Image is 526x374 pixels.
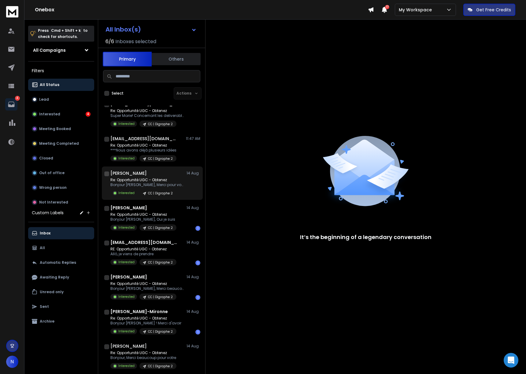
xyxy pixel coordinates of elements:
p: 14 Aug [187,205,200,210]
p: 14 Aug [187,240,200,245]
p: Interested [39,112,60,117]
p: CC | Digraphe 2 [148,191,173,196]
p: Awaiting Reply [40,275,69,280]
div: 1 [195,226,200,231]
span: 6 / 6 [106,38,114,45]
button: Unread only [28,286,94,298]
p: Archive [40,319,54,324]
div: 1 [195,330,200,335]
button: All Status [28,79,94,91]
p: ***Nous avons déjà plusieurs idées [110,148,176,153]
p: Unread only [40,290,64,294]
p: Allô, je viens de prendre [110,252,176,256]
p: Interested [118,122,135,126]
button: Others [152,52,201,66]
p: Sent [40,304,49,309]
p: Bonjour [PERSON_NAME], Merci pour votre [110,182,184,187]
p: Wrong person [39,185,67,190]
button: Automatic Replies [28,256,94,269]
p: All Status [40,82,59,87]
button: Primary [103,52,152,66]
p: Interested [118,191,135,195]
p: Meeting Booked [39,126,71,131]
p: Bonjour [PERSON_NAME], Oui je suis [110,217,176,222]
button: Archive [28,315,94,327]
p: Interested [118,364,135,368]
p: 14 Aug [187,344,200,349]
div: 1 [195,295,200,300]
button: N [6,356,18,368]
a: 4 [5,98,17,110]
p: Automatic Replies [40,260,76,265]
p: Lead [39,97,49,102]
p: Bonjour [PERSON_NAME] ! Merci d'avoir [110,321,181,326]
p: Re: Opportunité UGC - Obtenez [110,350,176,355]
div: 1 [195,260,200,265]
h1: Onebox [35,6,368,13]
h3: Filters [28,66,94,75]
button: Lead [28,93,94,106]
p: 11:47 AM [186,136,200,141]
p: 14 Aug [187,171,200,176]
button: Get Free Credits [463,4,515,16]
div: Open Intercom Messenger [504,353,518,368]
h1: [EMAIL_ADDRESS][DOMAIN_NAME] [110,136,178,142]
span: 17 [385,5,389,9]
p: My Workspace [399,7,434,13]
h3: Custom Labels [32,210,64,216]
p: Closed [39,156,53,161]
p: Bonjour, Merci beaucoup pour votre [110,355,176,360]
p: CC | Digraphe 2 [148,156,173,161]
p: Re: Opportunité UGC - Obtenez [110,108,184,113]
p: Re: Opportunité UGC - Obtenez [110,316,181,321]
button: All Inbox(s) [101,23,202,36]
label: Select [112,91,124,96]
p: Interested [118,329,135,334]
button: All [28,242,94,254]
h1: [PERSON_NAME] [110,205,147,211]
img: logo [6,6,18,17]
p: Inbox [40,231,50,236]
p: Not Interested [39,200,68,205]
button: Meeting Completed [28,137,94,150]
p: Interested [118,260,135,264]
button: Inbox [28,227,94,239]
h1: [PERSON_NAME] [110,170,147,176]
h1: All Inbox(s) [106,26,141,32]
p: CC | Digraphe 2 [148,226,173,230]
h1: [PERSON_NAME] [110,343,147,349]
button: All Campaigns [28,44,94,56]
p: It’s the beginning of a legendary conversation [300,233,432,241]
p: Meeting Completed [39,141,79,146]
p: Re: Opportunité UGC - Obtenez [110,212,176,217]
h1: All Campaigns [33,47,66,53]
button: Not Interested [28,196,94,208]
button: Out of office [28,167,94,179]
span: Cmd + Shift + k [50,27,82,34]
p: 4 [15,96,20,101]
h3: Inboxes selected [115,38,156,45]
p: RE: Opportunité UGC - Obtenez [110,247,176,252]
button: Interested4 [28,108,94,120]
h1: [PERSON_NAME]-Mironne [110,309,168,315]
p: Interested [118,156,135,161]
p: CC | Digraphe 2 [148,329,173,334]
p: Re: Opportunité UGC - Obtenez [110,143,176,148]
p: Super Marie! Concernant les deliverables, nous [110,113,184,118]
p: Get Free Credits [476,7,511,13]
p: Re: Opportunité UGC - Obtenez [110,178,184,182]
p: CC | Digraphe 2 [148,122,173,126]
p: 14 Aug [187,309,200,314]
button: Awaiting Reply [28,271,94,283]
h1: [PERSON_NAME] [110,274,147,280]
p: Press to check for shortcuts. [38,28,87,40]
button: Sent [28,301,94,313]
p: Bonjour [PERSON_NAME], Merci beaucoup pour [110,286,184,291]
p: Interested [118,225,135,230]
p: Re: Opportunité UGC - Obtenez [110,281,184,286]
p: CC | Digraphe 2 [148,295,173,299]
p: Out of office [39,170,65,175]
button: Closed [28,152,94,164]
